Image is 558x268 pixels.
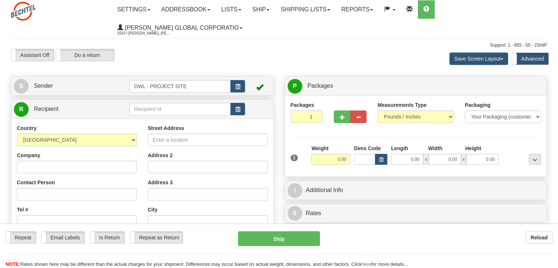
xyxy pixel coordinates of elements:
[526,231,552,244] button: Reload
[123,25,239,31] span: [PERSON_NAME] Global Corporatio
[148,179,173,186] label: Address 3
[288,206,544,221] a: $Rates
[130,232,183,243] label: Repeat as Return
[41,232,84,243] label: Email Labels
[17,152,40,159] label: Company
[449,52,508,65] button: Save Screen Layout
[6,261,20,267] span: NOTE:
[56,49,114,61] label: Do a return
[6,232,36,243] label: Repeat
[288,206,302,221] span: $
[11,49,54,61] label: Assistant Off
[336,0,379,19] a: Reports
[288,183,544,198] a: IAdditional Info
[34,106,58,112] span: Recipient
[148,152,173,159] label: Address 2
[291,101,314,109] label: Packages
[14,79,29,94] span: S
[391,145,408,152] label: Length
[529,154,541,165] div: ...
[541,97,557,171] iframe: chat widget
[112,0,156,19] a: Settings
[288,79,544,94] a: P Packages
[423,154,428,165] span: x
[130,103,231,115] input: Recipient Id
[156,0,216,19] a: Addressbook
[461,154,466,165] span: x
[17,206,28,213] label: Tel #
[275,0,336,19] a: Shipping lists
[11,2,36,21] img: logo2553.jpg
[148,134,268,146] input: Enter a location
[130,80,231,93] input: Sender Id
[216,0,247,19] a: Lists
[34,83,53,89] span: Sender
[148,206,157,213] label: City
[112,19,248,37] a: [PERSON_NAME] Global Corporatio 2553 / [PERSON_NAME], [PERSON_NAME]
[14,102,117,117] a: R Recipient
[307,83,333,89] span: Packages
[90,232,124,243] label: Is Return
[465,145,481,152] label: Height
[378,101,427,109] label: Measurements Type
[530,235,548,240] b: Reload
[14,79,130,94] a: S Sender
[512,53,548,65] label: Advanced
[288,79,302,94] span: P
[288,183,302,198] span: I
[117,30,172,37] span: 2553 / [PERSON_NAME], [PERSON_NAME]
[428,145,442,152] label: Width
[291,155,298,161] span: 1
[148,124,184,132] label: Street Address
[247,0,275,19] a: Ship
[17,124,37,132] label: Country
[354,145,381,152] label: Dims Code
[311,145,328,152] label: Weight
[465,101,490,109] label: Packaging
[17,179,55,186] label: Contact Person
[11,42,547,48] div: Support: 1 - 855 - 55 - 2SHIP
[362,261,371,267] a: here
[238,231,320,246] button: Ship
[14,102,29,117] span: R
